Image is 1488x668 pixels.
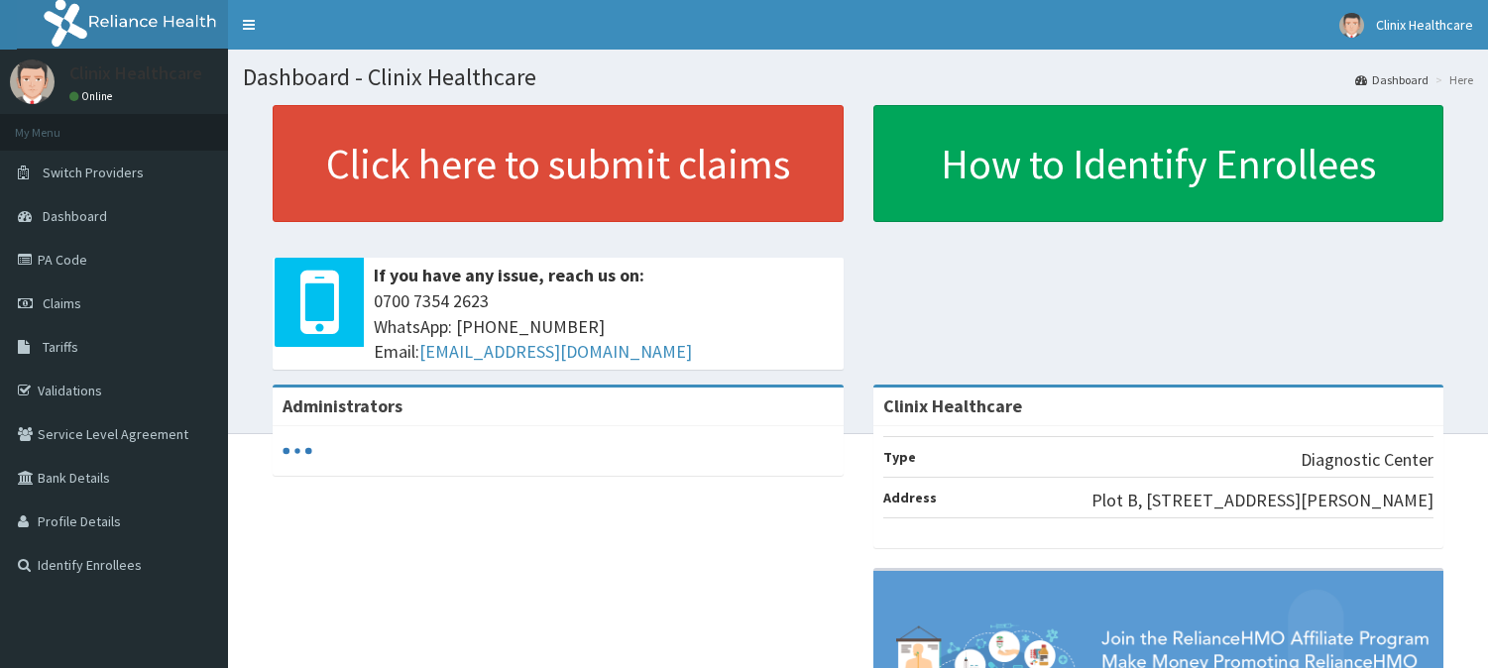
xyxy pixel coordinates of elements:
span: 0700 7354 2623 WhatsApp: [PHONE_NUMBER] Email: [374,288,834,365]
p: Clinix Healthcare [69,64,202,82]
img: User Image [1339,13,1364,38]
b: If you have any issue, reach us on: [374,264,644,286]
strong: Clinix Healthcare [883,394,1022,417]
b: Administrators [283,394,402,417]
p: Diagnostic Center [1301,447,1433,473]
a: [EMAIL_ADDRESS][DOMAIN_NAME] [419,340,692,363]
span: Clinix Healthcare [1376,16,1473,34]
a: Online [69,89,117,103]
li: Here [1431,71,1473,88]
b: Address [883,489,937,506]
b: Type [883,448,916,466]
p: Plot B, [STREET_ADDRESS][PERSON_NAME] [1091,488,1433,513]
a: Click here to submit claims [273,105,844,222]
span: Dashboard [43,207,107,225]
span: Claims [43,294,81,312]
a: Dashboard [1355,71,1429,88]
svg: audio-loading [283,436,312,466]
img: User Image [10,59,55,104]
h1: Dashboard - Clinix Healthcare [243,64,1473,90]
a: How to Identify Enrollees [873,105,1444,222]
span: Switch Providers [43,164,144,181]
span: Tariffs [43,338,78,356]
